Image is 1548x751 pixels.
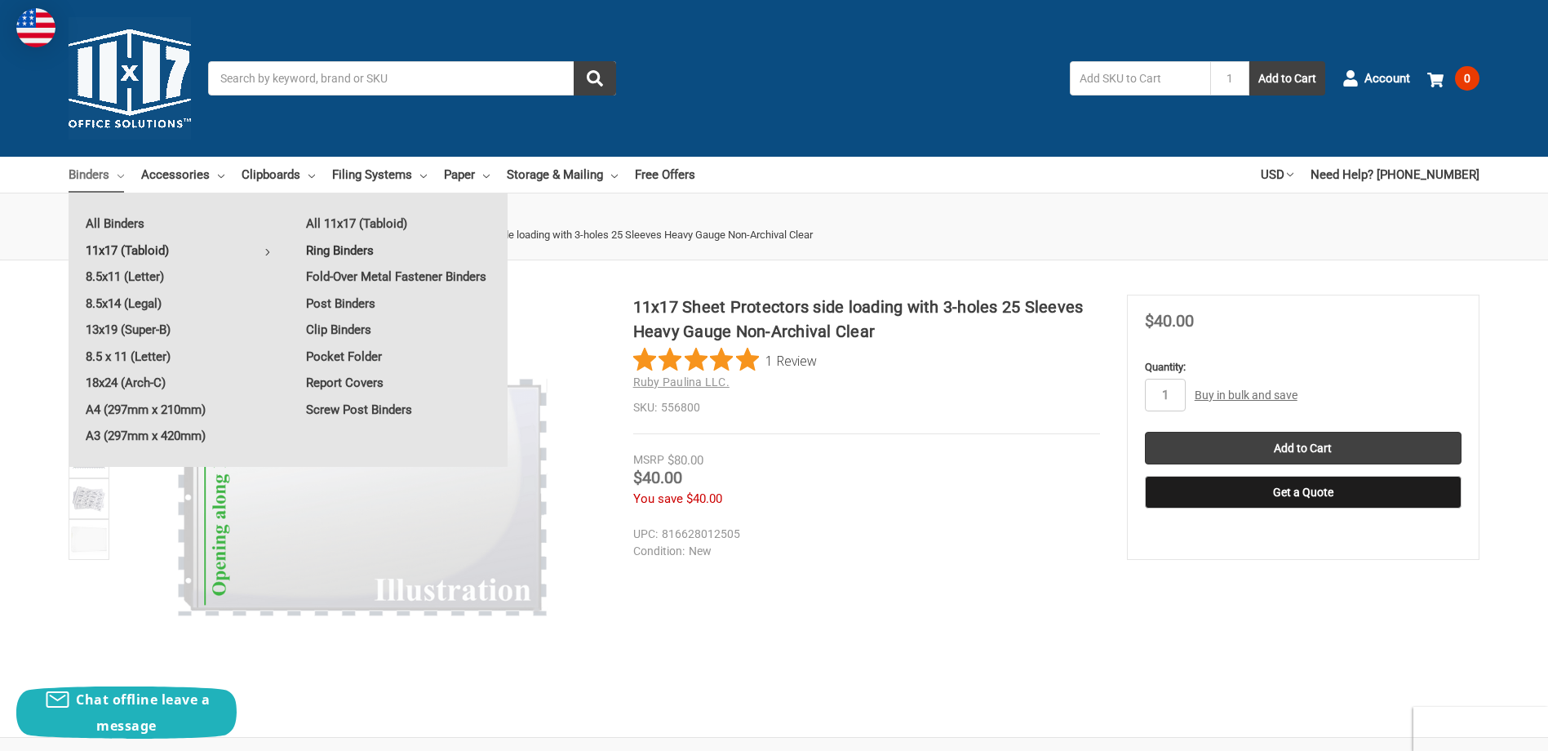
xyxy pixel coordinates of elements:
[1364,69,1410,88] span: Account
[1249,61,1325,96] button: Add to Cart
[1195,389,1297,402] a: Buy in bulk and save
[633,399,657,416] dt: SKU:
[69,211,288,237] a: All Binders
[1145,432,1462,464] input: Add to Cart
[1145,311,1194,331] span: $40.00
[633,295,1100,344] h1: 11x17 Sheet Protectors side loading with 3-holes 25 Sleeves Heavy Gauge Non-Archival Clear
[69,17,191,140] img: 11x17.com
[507,157,618,193] a: Storage & Mailing
[633,451,664,469] div: MSRP
[444,157,490,193] a: Paper
[668,453,703,468] span: $80.00
[1311,157,1479,193] a: Need Help? [PHONE_NUMBER]
[69,291,288,317] a: 8.5x14 (Legal)
[69,157,124,193] a: Binders
[289,291,508,317] a: Post Binders
[289,370,508,396] a: Report Covers
[1145,476,1462,509] button: Get a Quote
[1070,61,1210,96] input: Add SKU to Cart
[76,691,210,735] span: Chat offline leave a message
[289,397,508,423] a: Screw Post Binders
[160,295,568,703] img: 11x17 Sheet Protectors side loading with 3-holes 25 Sleeves Heavy Gauge Non-Archival Clear
[635,157,695,193] a: Free Offers
[16,8,55,47] img: duty and tax information for United States
[1455,66,1479,91] span: 0
[633,543,1093,560] dd: New
[289,344,508,370] a: Pocket Folder
[1261,157,1293,193] a: USD
[71,522,107,558] img: 11x17 Sheet Protector Poly with holes on 11" side 556600
[289,238,508,264] a: Ring Binders
[633,543,685,560] dt: Condition:
[208,61,616,96] input: Search by keyword, brand or SKU
[633,526,1093,543] dd: 816628012505
[633,399,1100,416] dd: 556800
[765,348,817,372] span: 1 Review
[332,157,427,193] a: Filing Systems
[633,375,730,389] a: Ruby Paulina LLC.
[16,687,237,739] button: Chat offline leave a message
[71,481,107,517] img: 11x17 Sheet Protectors side loading with 3-holes 25 Sleeves Heavy Gauge Non-Archival Clear
[633,491,683,506] span: You save
[69,264,288,290] a: 8.5x11 (Letter)
[289,317,508,343] a: Clip Binders
[1413,707,1548,751] iframe: Google Customer Reviews
[289,211,508,237] a: All 11x17 (Tabloid)
[633,526,658,543] dt: UPC:
[384,229,813,241] span: 11x17 Sheet Protectors side loading with 3-holes 25 Sleeves Heavy Gauge Non-Archival Clear
[1427,57,1479,100] a: 0
[633,348,817,372] button: Rated 5 out of 5 stars from 1 reviews. Jump to reviews.
[69,423,288,449] a: A3 (297mm x 420mm)
[69,370,288,396] a: 18x24 (Arch-C)
[289,264,508,290] a: Fold-Over Metal Fastener Binders
[69,397,288,423] a: A4 (297mm x 210mm)
[69,344,288,370] a: 8.5 x 11 (Letter)
[686,491,722,506] span: $40.00
[242,157,315,193] a: Clipboards
[69,317,288,343] a: 13x19 (Super-B)
[69,238,288,264] a: 11x17 (Tabloid)
[1342,57,1410,100] a: Account
[1145,359,1462,375] label: Quantity:
[141,157,224,193] a: Accessories
[633,468,682,487] span: $40.00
